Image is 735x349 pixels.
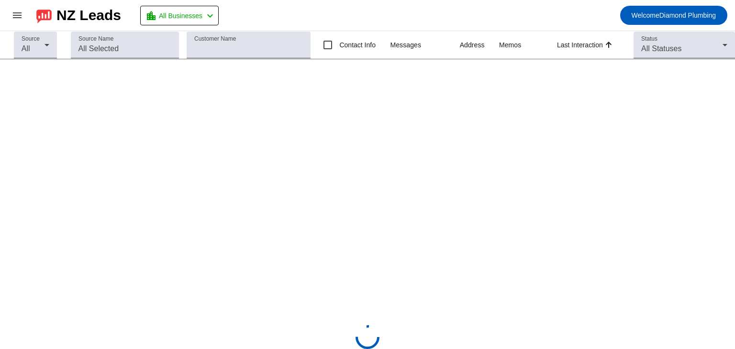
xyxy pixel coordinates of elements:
button: All Businesses [140,6,219,25]
label: Contact Info [337,40,376,50]
mat-label: Source Name [78,36,113,42]
span: Diamond Plumbing [632,9,716,22]
span: All Statuses [641,44,681,53]
mat-label: Source [22,36,40,42]
th: Address [460,31,499,59]
img: logo [36,7,52,23]
mat-icon: chevron_left [204,10,216,22]
button: WelcomeDiamond Plumbing [620,6,727,25]
div: Last Interaction [557,40,603,50]
mat-label: Customer Name [194,36,236,42]
div: NZ Leads [56,9,121,22]
span: Welcome [632,11,659,19]
input: All Selected [78,43,171,55]
th: Memos [499,31,557,59]
span: All [22,44,30,53]
mat-label: Status [641,36,657,42]
mat-icon: location_city [145,10,157,22]
mat-icon: menu [11,10,23,21]
span: All Businesses [159,9,202,22]
th: Messages [390,31,459,59]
